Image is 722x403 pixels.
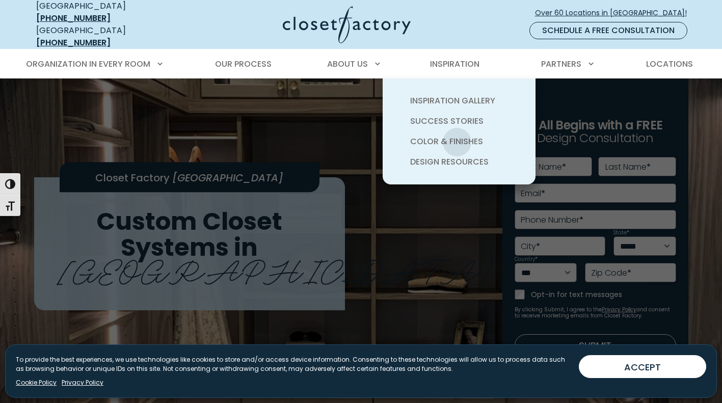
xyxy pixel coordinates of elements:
button: ACCEPT [579,355,706,378]
span: Partners [541,58,581,70]
div: [GEOGRAPHIC_DATA] [36,24,184,49]
span: Over 60 Locations in [GEOGRAPHIC_DATA]! [535,8,695,18]
span: About Us [327,58,368,70]
img: Closet Factory Logo [283,6,411,43]
a: [PHONE_NUMBER] [36,12,111,24]
span: Inspiration Gallery [410,95,495,106]
span: Success Stories [410,115,484,127]
span: Color & Finishes [410,136,483,147]
nav: Primary Menu [19,50,704,78]
a: [PHONE_NUMBER] [36,37,111,48]
a: Over 60 Locations in [GEOGRAPHIC_DATA]! [534,4,696,22]
span: Our Process [215,58,272,70]
span: Organization in Every Room [26,58,150,70]
ul: Inspiration submenu [383,78,536,184]
a: Schedule a Free Consultation [529,22,687,39]
a: Cookie Policy [16,378,57,387]
span: Design Resources [410,156,489,168]
a: Privacy Policy [62,378,103,387]
span: Inspiration [430,58,479,70]
span: Locations [646,58,693,70]
p: To provide the best experiences, we use technologies like cookies to store and/or access device i... [16,355,571,373]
